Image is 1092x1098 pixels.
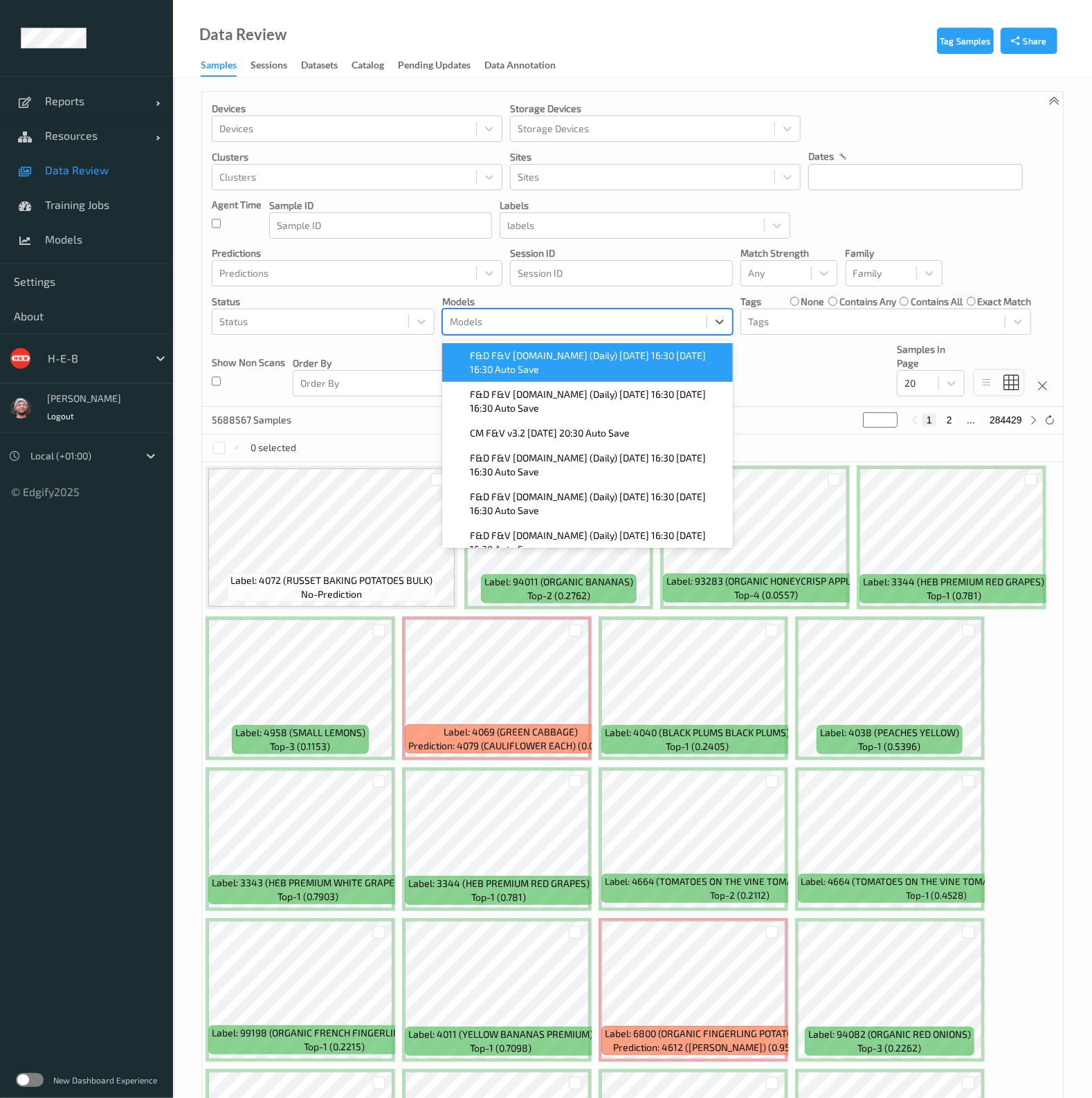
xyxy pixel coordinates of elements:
span: Label: 6800 (ORGANIC FINGERLING POTATOES) [605,1027,808,1041]
p: Tags [740,295,761,309]
p: Sites [510,150,801,164]
div: Data Annotation [484,58,556,75]
div: Catalog [352,58,384,75]
p: labels [500,199,790,212]
span: Label: 4040 (BLACK PLUMS BLACK PLUMS) [605,726,790,740]
span: top-1 (0.2215) [304,1040,365,1054]
span: Label: 4664 (TOMATOES ON THE VINE TOMATOES ON THE VINE) [605,875,875,888]
span: top-1 (0.5396) [859,740,921,753]
p: dates [808,149,834,163]
span: F&D F&V [DOMAIN_NAME] (Daily) [DATE] 16:30 [DATE] 16:30 Auto Save [470,349,725,376]
button: 1 [922,414,936,426]
span: Label: 4664 (TOMATOES ON THE VINE TOMATOES ON THE VINE) [801,875,1072,888]
p: 0 selected [251,441,297,455]
a: Data Annotation [484,56,570,75]
span: top-2 (0.2112) [710,888,770,902]
span: Label: 3344 (HEB PREMIUM RED GRAPES) [863,575,1044,589]
a: Datasets [301,56,352,75]
span: Label: 94011 (ORGANIC BANANAS) [484,575,633,589]
a: Samples [201,56,251,77]
span: top-1 (0.7098) [470,1041,531,1055]
button: Tag Samples [937,28,994,54]
span: top-3 (0.2262) [858,1041,922,1055]
p: Predictions [212,246,502,260]
p: Family [846,246,943,260]
label: exact match [977,295,1031,309]
span: Prediction: 4612 ([PERSON_NAME]) (0.957) [613,1041,799,1054]
div: Data Review [199,28,286,42]
span: Label: 93283 (ORGANIC HONEYCRISP APPLES) [667,574,866,588]
span: top-1 (0.781) [472,890,527,904]
div: Sessions [251,58,287,75]
span: Label: 3343 (HEB PREMIUM WHITE GRAPES) [212,876,403,890]
button: 2 [943,414,956,426]
span: Label: 99198 (ORGANIC FRENCH FINGERLING POTATOES) [212,1026,457,1040]
span: Label: 4011 (YELLOW BANANAS PREMIUM) [408,1027,593,1041]
span: top-4 (0.0557) [734,588,798,602]
p: Agent Time [212,198,262,212]
p: Match Strength [740,246,837,260]
p: Order By [293,356,516,370]
span: top-2 (0.2762) [527,589,590,603]
span: Label: 4038 (PEACHES YELLOW) [820,726,959,740]
span: F&D F&V [DOMAIN_NAME] (Daily) [DATE] 16:30 [DATE] 16:30 Auto Save [470,387,725,415]
span: Label: 94082 (ORGANIC RED ONIONS) [808,1027,971,1041]
span: top-1 (0.4528) [906,888,967,902]
label: none [801,295,825,309]
p: Models [442,295,733,309]
span: F&D F&V [DOMAIN_NAME] (Daily) [DATE] 16:30 [DATE] 16:30 Auto Save [470,529,725,556]
span: top-1 (0.7903) [277,890,338,904]
p: Clusters [212,150,502,164]
p: Status [212,295,435,309]
p: Storage Devices [510,102,801,116]
p: Show Non Scans [212,356,285,369]
label: contains any [839,295,896,309]
label: contains all [911,295,963,309]
a: Sessions [251,56,301,75]
div: Samples [201,58,237,77]
span: Label: 4069 (GREEN CABBAGE) [444,725,578,739]
p: Session ID [510,246,733,260]
button: ... [963,414,979,426]
span: top-1 (0.2405) [666,740,729,753]
p: 5688567 Samples [212,413,316,427]
span: Label: 4958 (SMALL LEMONS) [235,726,365,740]
span: top-3 (0.1153) [270,740,330,753]
span: CM F&V v3.2 [DATE] 20:30 Auto Save [470,426,630,440]
p: Devices [212,102,502,116]
span: F&D F&V [DOMAIN_NAME] (Daily) [DATE] 16:30 [DATE] 16:30 Auto Save [470,490,725,518]
span: top-1 (0.781) [927,589,981,603]
span: no-prediction [301,587,362,601]
span: F&D F&V [DOMAIN_NAME] (Daily) [DATE] 16:30 [DATE] 16:30 Auto Save [470,451,725,479]
span: Label: 4072 (RUSSET BAKING POTATOES BULK) [230,574,433,587]
button: Share [1001,28,1057,54]
p: Samples In Page [897,342,965,370]
a: Pending Updates [398,56,484,75]
div: Datasets [301,58,338,75]
a: Catalog [352,56,398,75]
div: Pending Updates [398,58,471,75]
button: 284429 [985,414,1026,426]
p: Sample ID [269,199,492,212]
span: Prediction: 4079 (CAULIFLOWER EACH) (0.0919) [408,739,613,753]
span: Label: 3344 (HEB PREMIUM RED GRAPES) [408,877,590,890]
